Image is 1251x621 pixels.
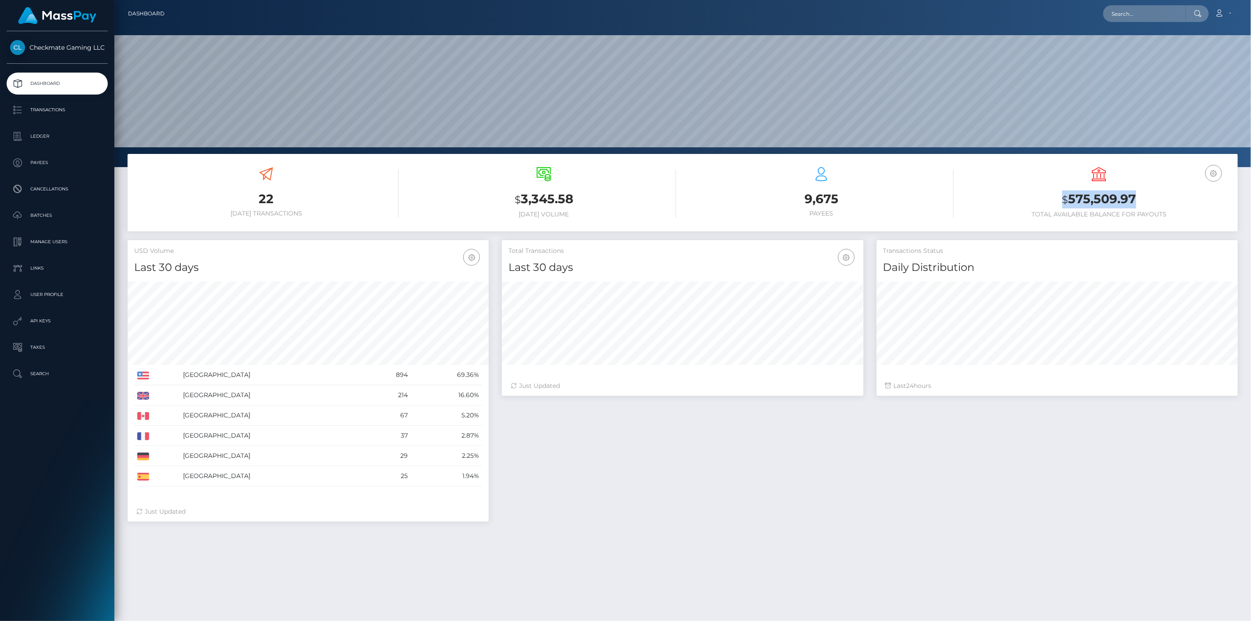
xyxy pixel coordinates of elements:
[10,314,104,328] p: API Keys
[411,446,483,466] td: 2.25%
[366,426,411,446] td: 37
[7,336,108,358] a: Taxes
[134,210,399,217] h6: [DATE] Transactions
[180,385,366,405] td: [GEOGRAPHIC_DATA]
[689,190,954,208] h3: 9,675
[7,205,108,226] a: Batches
[907,382,914,390] span: 24
[412,211,676,218] h6: [DATE] Volume
[10,183,104,196] p: Cancellations
[366,385,411,405] td: 214
[508,260,856,275] h4: Last 30 days
[7,152,108,174] a: Payees
[10,262,104,275] p: Links
[7,257,108,279] a: Links
[137,412,149,420] img: CA.png
[137,453,149,460] img: DE.png
[7,310,108,332] a: API Keys
[366,466,411,486] td: 25
[10,130,104,143] p: Ledger
[967,190,1231,208] h3: 575,509.97
[7,178,108,200] a: Cancellations
[10,341,104,354] p: Taxes
[180,426,366,446] td: [GEOGRAPHIC_DATA]
[134,247,482,256] h5: USD Volume
[883,260,1231,275] h4: Daily Distribution
[7,284,108,306] a: User Profile
[134,190,399,208] h3: 22
[7,363,108,385] a: Search
[10,77,104,90] p: Dashboard
[180,446,366,466] td: [GEOGRAPHIC_DATA]
[412,190,676,208] h3: 3,345.58
[10,40,25,55] img: Checkmate Gaming LLC
[136,507,480,516] div: Just Updated
[7,99,108,121] a: Transactions
[7,125,108,147] a: Ledger
[967,211,1231,218] h6: Total Available Balance for Payouts
[411,385,483,405] td: 16.60%
[366,405,411,426] td: 67
[137,392,149,400] img: GB.png
[180,405,366,426] td: [GEOGRAPHIC_DATA]
[18,7,96,24] img: MassPay Logo
[10,288,104,301] p: User Profile
[180,466,366,486] td: [GEOGRAPHIC_DATA]
[511,381,854,391] div: Just Updated
[366,446,411,466] td: 29
[1103,5,1186,22] input: Search...
[137,473,149,481] img: ES.png
[10,367,104,380] p: Search
[411,405,483,426] td: 5.20%
[411,365,483,385] td: 69.36%
[689,210,954,217] h6: Payees
[508,247,856,256] h5: Total Transactions
[10,156,104,169] p: Payees
[1062,194,1068,206] small: $
[885,381,1229,391] div: Last hours
[411,426,483,446] td: 2.87%
[128,4,165,23] a: Dashboard
[10,103,104,117] p: Transactions
[137,372,149,380] img: US.png
[10,209,104,222] p: Batches
[137,432,149,440] img: FR.png
[366,365,411,385] td: 894
[7,73,108,95] a: Dashboard
[10,235,104,248] p: Manage Users
[883,247,1231,256] h5: Transactions Status
[7,231,108,253] a: Manage Users
[180,365,366,385] td: [GEOGRAPHIC_DATA]
[134,260,482,275] h4: Last 30 days
[515,194,521,206] small: $
[411,466,483,486] td: 1.94%
[7,44,108,51] span: Checkmate Gaming LLC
